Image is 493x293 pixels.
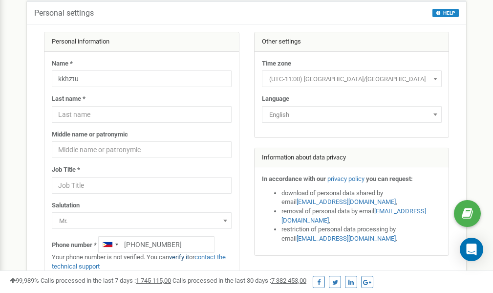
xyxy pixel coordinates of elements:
[262,70,442,87] span: (UTC-11:00) Pacific/Midway
[297,198,396,205] a: [EMAIL_ADDRESS][DOMAIN_NAME]
[262,175,326,182] strong: In accordance with our
[460,238,483,261] div: Open Intercom Messenger
[98,236,214,253] input: +1-800-555-55-55
[262,106,442,123] span: English
[169,253,189,261] a: verify it
[432,9,459,17] button: HELP
[281,189,442,207] li: download of personal data shared by email ,
[52,130,128,139] label: Middle name or patronymic
[52,106,232,123] input: Last name
[262,94,289,104] label: Language
[271,277,306,284] u: 7 382 453,00
[52,212,232,229] span: Mr.
[281,225,442,243] li: restriction of personal data processing by email .
[52,241,97,250] label: Phone number *
[136,277,171,284] u: 1 745 115,00
[327,175,364,182] a: privacy policy
[41,277,171,284] span: Calls processed in the last 7 days :
[52,201,80,210] label: Salutation
[281,207,426,224] a: [EMAIL_ADDRESS][DOMAIN_NAME]
[52,70,232,87] input: Name
[172,277,306,284] span: Calls processed in the last 30 days :
[366,175,413,182] strong: you can request:
[255,148,449,168] div: Information about data privacy
[265,72,438,86] span: (UTC-11:00) Pacific/Midway
[265,108,438,122] span: English
[297,235,396,242] a: [EMAIL_ADDRESS][DOMAIN_NAME]
[255,32,449,52] div: Other settings
[52,94,86,104] label: Last name *
[52,253,232,271] p: Your phone number is not verified. You can or
[52,253,226,270] a: contact the technical support
[55,214,228,228] span: Mr.
[34,9,94,18] h5: Personal settings
[10,277,39,284] span: 99,989%
[99,237,121,252] div: Telephone country code
[281,207,442,225] li: removal of personal data by email ,
[52,141,232,158] input: Middle name or patronymic
[262,59,291,68] label: Time zone
[52,59,73,68] label: Name *
[44,32,239,52] div: Personal information
[52,177,232,194] input: Job Title
[52,165,80,175] label: Job Title *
